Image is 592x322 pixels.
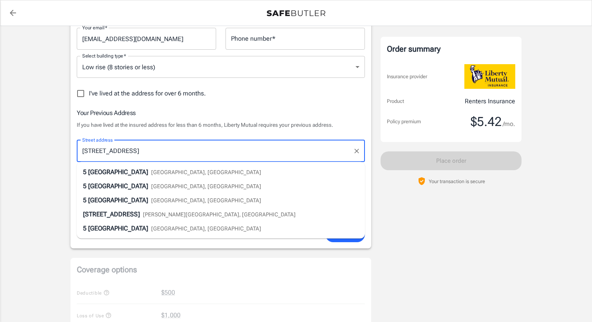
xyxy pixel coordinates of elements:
[471,114,502,130] span: $5.42
[226,28,365,50] input: Enter number
[88,182,148,190] span: [GEOGRAPHIC_DATA]
[82,137,113,143] label: Street address
[351,146,362,157] button: Clear
[151,169,261,175] span: [GEOGRAPHIC_DATA], [GEOGRAPHIC_DATA]
[83,210,140,218] span: [STREET_ADDRESS]
[143,211,296,218] span: [PERSON_NAME][GEOGRAPHIC_DATA], [GEOGRAPHIC_DATA]
[503,119,515,130] span: /mo.
[5,5,21,21] a: back to quotes
[267,10,325,16] img: Back to quotes
[83,196,87,204] span: 5
[77,28,216,50] input: Enter email
[464,64,515,89] img: Liberty Mutual
[83,225,87,232] span: 5
[465,97,515,106] p: Renters Insurance
[151,225,261,232] span: [GEOGRAPHIC_DATA], [GEOGRAPHIC_DATA]
[77,56,365,78] div: Low rise (8 stories or less)
[77,108,365,118] h6: Your Previous Address
[77,121,365,129] p: If you have lived at the insured address for less than 6 months, Liberty Mutual requires your pre...
[89,89,206,98] span: I've lived at the address for over 6 months.
[83,168,87,176] span: 5
[82,24,107,31] label: Your email
[88,196,148,204] span: [GEOGRAPHIC_DATA]
[88,168,148,176] span: [GEOGRAPHIC_DATA]
[151,197,261,203] span: [GEOGRAPHIC_DATA], [GEOGRAPHIC_DATA]
[82,52,126,59] label: Select building type
[387,118,421,126] p: Policy premium
[429,178,485,185] p: Your transaction is secure
[83,182,87,190] span: 5
[387,73,427,81] p: Insurance provider
[387,43,515,55] div: Order summary
[387,97,404,105] p: Product
[151,183,261,189] span: [GEOGRAPHIC_DATA], [GEOGRAPHIC_DATA]
[88,225,148,232] span: [GEOGRAPHIC_DATA]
